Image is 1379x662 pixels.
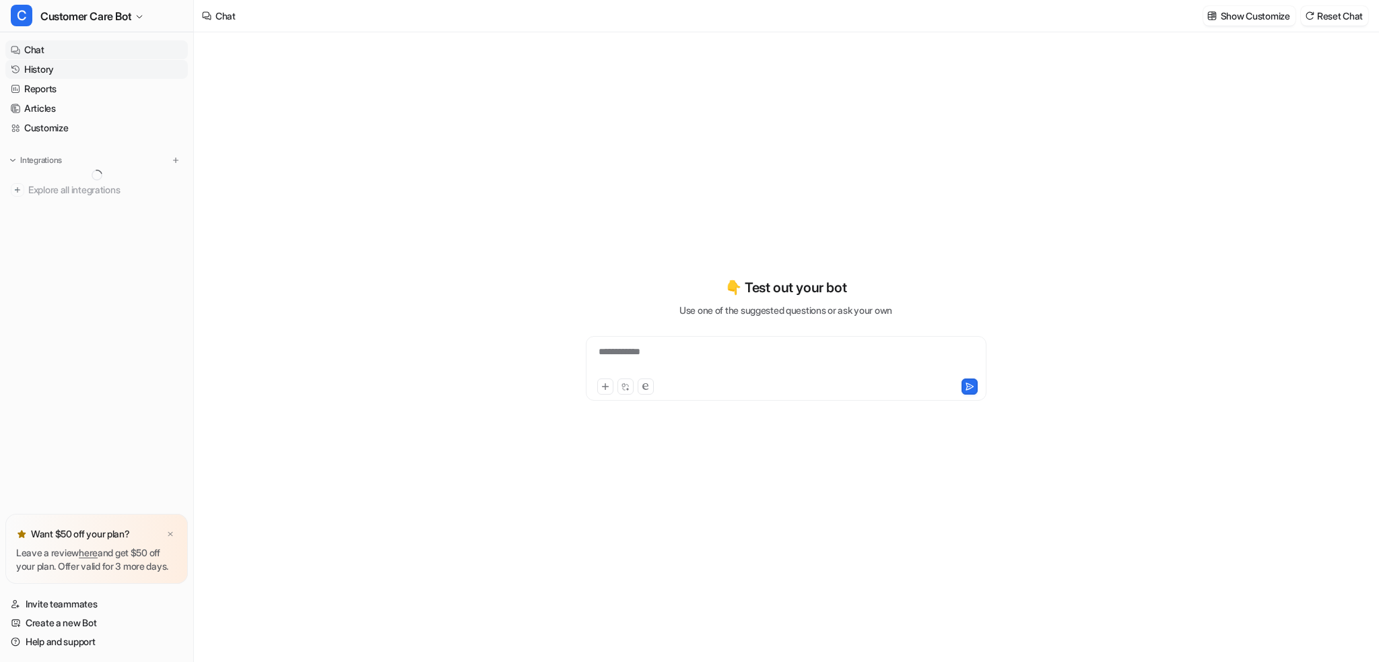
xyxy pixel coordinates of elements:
[171,156,180,165] img: menu_add.svg
[5,79,188,98] a: Reports
[11,5,32,26] span: C
[5,595,188,614] a: Invite teammates
[1203,6,1296,26] button: Show Customize
[16,546,177,573] p: Leave a review and get $50 off your plan. Offer valid for 3 more days.
[28,179,182,201] span: Explore all integrations
[1305,11,1314,21] img: reset
[5,40,188,59] a: Chat
[1207,11,1217,21] img: customize
[679,303,892,317] p: Use one of the suggested questions or ask your own
[20,155,62,166] p: Integrations
[215,9,236,23] div: Chat
[5,119,188,137] a: Customize
[5,632,188,651] a: Help and support
[5,614,188,632] a: Create a new Bot
[5,60,188,79] a: History
[5,99,188,118] a: Articles
[79,547,98,558] a: here
[8,156,18,165] img: expand menu
[5,180,188,199] a: Explore all integrations
[166,530,174,539] img: x
[725,277,846,298] p: 👇 Test out your bot
[31,527,130,541] p: Want $50 off your plan?
[1221,9,1290,23] p: Show Customize
[40,7,131,26] span: Customer Care Bot
[16,529,27,539] img: star
[11,183,24,197] img: explore all integrations
[5,154,66,167] button: Integrations
[1301,6,1368,26] button: Reset Chat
